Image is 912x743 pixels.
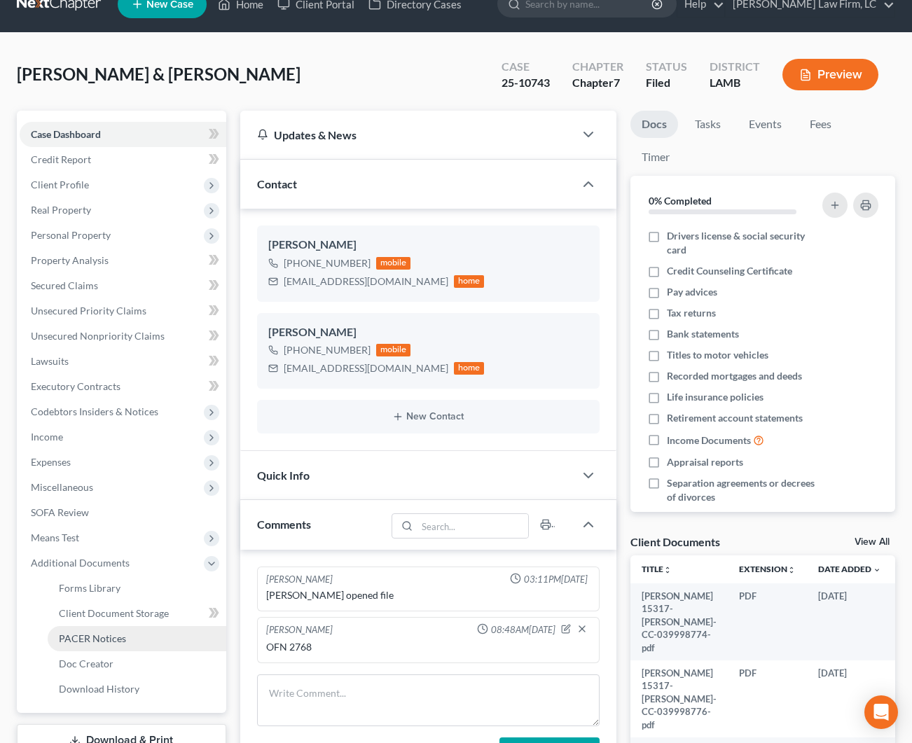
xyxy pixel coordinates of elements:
span: [PERSON_NAME] & [PERSON_NAME] [17,64,300,84]
div: [PHONE_NUMBER] [284,343,371,357]
i: unfold_more [787,566,796,574]
span: Unsecured Nonpriority Claims [31,330,165,342]
div: home [454,362,485,375]
span: 03:11PM[DATE] [524,573,588,586]
a: Extensionunfold_more [739,564,796,574]
span: Credit Counseling Certificate [667,264,792,278]
span: Appraisal reports [667,455,743,469]
div: [PHONE_NUMBER] [284,256,371,270]
a: Case Dashboard [20,122,226,147]
a: Fees [799,111,843,138]
div: [PERSON_NAME] [268,237,588,254]
span: Life insurance policies [667,390,764,404]
td: [DATE] [807,660,892,737]
span: Lawsuits [31,355,69,367]
div: [PERSON_NAME] [266,623,333,637]
span: Forms Library [59,582,120,594]
input: Search... [417,514,528,538]
a: Unsecured Nonpriority Claims [20,324,226,349]
div: Status [646,59,687,75]
span: 7 [614,76,620,89]
span: Comments [257,518,311,531]
span: Personal Property [31,229,111,241]
div: Chapter [572,59,623,75]
a: Timer [630,144,681,171]
span: Secured Claims [31,279,98,291]
span: Additional Documents [31,557,130,569]
a: Forms Library [48,576,226,601]
a: Property Analysis [20,248,226,273]
span: Client Profile [31,179,89,190]
a: Secured Claims [20,273,226,298]
a: Lawsuits [20,349,226,374]
div: Chapter [572,75,623,91]
td: [DATE] [807,583,892,660]
div: [PERSON_NAME] [268,324,588,341]
span: 08:48AM[DATE] [491,623,555,637]
span: Recorded mortgages and deeds [667,369,802,383]
a: View All [855,537,890,547]
a: Tasks [684,111,732,138]
span: Unsecured Priority Claims [31,305,146,317]
div: LAMB [710,75,760,91]
a: Titleunfold_more [642,564,672,574]
a: Credit Report [20,147,226,172]
a: Docs [630,111,678,138]
a: PACER Notices [48,626,226,651]
span: Titles to motor vehicles [667,348,768,362]
span: SOFA Review [31,506,89,518]
a: Client Document Storage [48,601,226,626]
div: [PERSON_NAME] opened file [266,588,590,602]
span: Contact [257,177,297,190]
div: [PERSON_NAME] [266,573,333,586]
div: [EMAIL_ADDRESS][DOMAIN_NAME] [284,275,448,289]
a: Events [738,111,793,138]
div: Client Documents [630,534,720,549]
a: Executory Contracts [20,374,226,399]
span: Pay advices [667,285,717,299]
div: home [454,275,485,288]
span: Bank statements [667,327,739,341]
div: Case [502,59,550,75]
div: District [710,59,760,75]
div: mobile [376,344,411,356]
span: Codebtors Insiders & Notices [31,405,158,417]
div: OFN 2768 [266,640,590,654]
span: Income Documents [667,433,751,447]
td: PDF [728,583,807,660]
span: PACER Notices [59,632,126,644]
span: Executory Contracts [31,380,120,392]
span: Tax returns [667,306,716,320]
span: Client Document Storage [59,607,169,619]
td: [PERSON_NAME] 15317-[PERSON_NAME]-CC-039998774-pdf [630,583,728,660]
span: Doc Creator [59,658,113,669]
span: Credit Report [31,153,91,165]
a: Download History [48,676,226,702]
span: Expenses [31,456,71,468]
div: mobile [376,257,411,270]
td: [PERSON_NAME] 15317-[PERSON_NAME]-CC-039998776-pdf [630,660,728,737]
strong: 0% Completed [649,195,712,207]
span: Real Property [31,204,91,216]
span: Income [31,431,63,443]
a: Doc Creator [48,651,226,676]
span: Property Analysis [31,254,109,266]
span: Retirement account statements [667,411,803,425]
span: Download History [59,683,139,695]
div: Updates & News [257,127,558,142]
div: [EMAIL_ADDRESS][DOMAIN_NAME] [284,361,448,375]
span: Quick Info [257,468,310,482]
span: Means Test [31,532,79,543]
span: Separation agreements or decrees of divorces [667,476,817,504]
i: unfold_more [663,566,672,574]
button: Preview [782,59,878,90]
i: expand_more [873,566,881,574]
div: 25-10743 [502,75,550,91]
a: Unsecured Priority Claims [20,298,226,324]
span: Miscellaneous [31,481,93,493]
button: New Contact [268,411,588,422]
a: Date Added expand_more [818,564,881,574]
a: SOFA Review [20,500,226,525]
div: Open Intercom Messenger [864,695,898,729]
td: PDF [728,660,807,737]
